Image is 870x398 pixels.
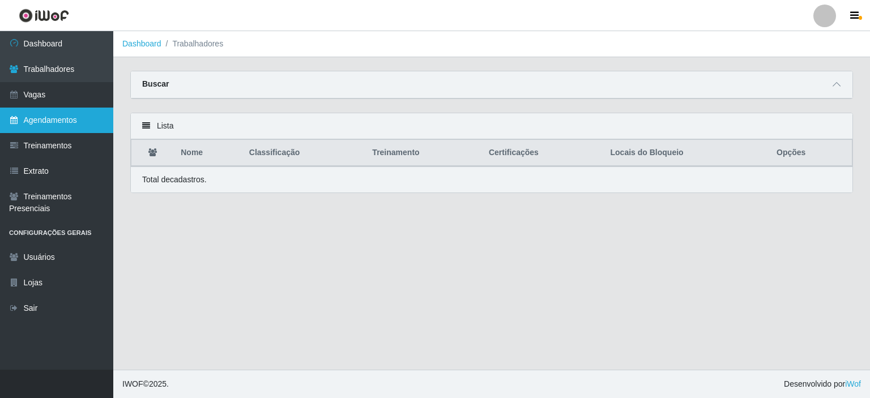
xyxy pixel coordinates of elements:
div: Lista [131,113,852,139]
th: Classificação [242,140,366,166]
a: Dashboard [122,39,161,48]
span: Desenvolvido por [784,378,861,390]
nav: breadcrumb [113,31,870,57]
li: Trabalhadores [161,38,224,50]
span: © 2025 . [122,378,169,390]
th: Treinamento [365,140,482,166]
a: iWof [845,379,861,388]
th: Nome [174,140,242,166]
th: Locais do Bloqueio [604,140,770,166]
img: CoreUI Logo [19,8,69,23]
th: Certificações [482,140,604,166]
p: Total de cadastros. [142,174,207,186]
strong: Buscar [142,79,169,88]
th: Opções [770,140,852,166]
span: IWOF [122,379,143,388]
